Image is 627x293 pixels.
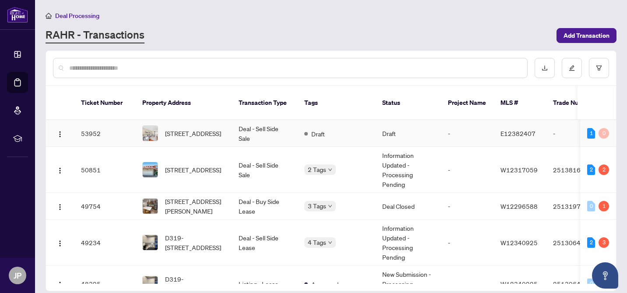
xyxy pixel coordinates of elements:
a: RAHR - Transactions [46,28,144,43]
button: filter [589,58,609,78]
div: 0 [599,128,609,139]
img: thumbnail-img [143,126,158,141]
span: W12317059 [500,166,538,174]
td: Deal Closed [375,193,441,220]
img: thumbnail-img [143,276,158,291]
span: download [542,65,548,71]
span: home [46,13,52,19]
th: Ticket Number [74,86,135,120]
span: Draft [311,129,325,139]
td: Deal - Buy Side Lease [232,193,297,220]
span: E12382407 [500,129,535,137]
img: Logo [56,281,63,288]
td: 2513816 [546,147,607,193]
td: Deal - Sell Side Sale [232,147,297,193]
td: Information Updated - Processing Pending [375,220,441,266]
button: Logo [53,163,67,177]
img: thumbnail-img [143,199,158,214]
div: 2 [587,164,595,175]
span: Add Transaction [564,29,609,43]
span: W12340925 [500,239,538,247]
div: 1 [599,201,609,211]
button: Add Transaction [557,28,616,43]
td: 2513197 [546,193,607,220]
span: [STREET_ADDRESS][PERSON_NAME] [165,197,225,216]
button: download [535,58,555,78]
span: 2 Tags [308,164,326,175]
img: Logo [56,204,63,211]
span: W12340925 [500,280,538,288]
td: Draft [375,120,441,147]
span: filter [596,65,602,71]
th: Status [375,86,441,120]
img: Logo [56,240,63,247]
span: down [328,204,332,208]
img: Logo [56,131,63,138]
span: [STREET_ADDRESS] [165,165,221,175]
div: 2 [587,237,595,248]
td: - [546,120,607,147]
th: Project Name [441,86,493,120]
button: Logo [53,277,67,291]
td: - [441,220,493,266]
td: 49754 [74,193,135,220]
td: - [441,147,493,193]
span: Approved [311,279,338,289]
td: 50851 [74,147,135,193]
th: Trade Number [546,86,607,120]
img: thumbnail-img [143,162,158,177]
th: Tags [297,86,375,120]
span: down [328,240,332,245]
td: Deal - Sell Side Sale [232,120,297,147]
button: Logo [53,236,67,250]
span: [STREET_ADDRESS] [165,129,221,138]
td: 2513064 [546,220,607,266]
span: JP [14,269,21,282]
td: Information Updated - Processing Pending [375,147,441,193]
img: logo [7,7,28,23]
td: - [441,120,493,147]
td: - [441,193,493,220]
th: Transaction Type [232,86,297,120]
td: Deal - Sell Side Lease [232,220,297,266]
th: MLS # [493,86,546,120]
span: Deal Processing [55,12,99,20]
th: Property Address [135,86,232,120]
img: Logo [56,167,63,174]
div: 1 [587,128,595,139]
button: edit [562,58,582,78]
td: 49234 [74,220,135,266]
span: W12296588 [500,202,538,210]
span: down [328,168,332,172]
span: 4 Tags [308,237,326,247]
div: 0 [587,279,595,289]
button: Open asap [592,262,618,289]
img: thumbnail-img [143,235,158,250]
div: 2 [599,164,609,175]
td: 53952 [74,120,135,147]
span: D319-[STREET_ADDRESS] [165,233,225,252]
span: edit [569,65,575,71]
div: 0 [587,201,595,211]
button: Logo [53,126,67,140]
span: 3 Tags [308,201,326,211]
button: Logo [53,199,67,213]
div: 3 [599,237,609,248]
